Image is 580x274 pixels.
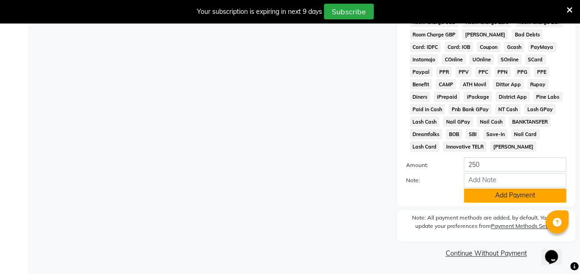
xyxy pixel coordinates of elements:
span: Pnb Bank GPay [448,104,491,114]
span: Save-In [483,129,508,139]
span: SBI [466,129,479,139]
span: Diners [410,91,431,102]
span: [PERSON_NAME] [490,141,536,152]
span: Bad Debts [512,29,543,40]
button: Subscribe [324,4,374,19]
span: Card: IOB [444,42,473,52]
span: Pine Labs [533,91,562,102]
span: COnline [442,54,466,65]
span: Dreamfolks [410,129,442,139]
span: CAMP [436,79,456,89]
button: Add Payment [464,188,566,203]
span: Nail Cash [477,116,505,127]
span: Benefit [410,79,432,89]
span: iPackage [464,91,492,102]
span: ATH Movil [460,79,489,89]
span: District App [496,91,530,102]
span: Instamojo [410,54,438,65]
span: UOnline [469,54,494,65]
span: BANKTANSFER [509,116,550,127]
span: Card: IDFC [410,42,441,52]
span: Paypal [410,66,433,77]
span: Nail Card [511,129,540,139]
span: PPV [455,66,472,77]
span: Rupay [527,79,549,89]
span: PPR [436,66,452,77]
span: PPG [514,66,531,77]
span: Gcash [504,42,524,52]
span: PayMaya [528,42,556,52]
a: Continue Without Payment [399,249,574,258]
input: Add Note [464,173,566,187]
span: Coupon [477,42,500,52]
label: Payment Methods Setting [491,222,557,230]
span: PPC [475,66,491,77]
span: NT Cash [495,104,520,114]
iframe: chat widget [541,237,571,265]
span: Dittor App [493,79,524,89]
span: Room Charge GBP [410,29,459,40]
span: Nail GPay [443,116,473,127]
span: SOnline [497,54,521,65]
label: Note: All payment methods are added, by default. You can update your preferences from [406,214,566,234]
span: Lash GPay [524,104,556,114]
span: [PERSON_NAME] [462,29,508,40]
label: Note: [399,176,457,185]
span: Innovative TELR [443,141,486,152]
span: Lash Card [410,141,440,152]
span: BOB [446,129,462,139]
span: Lash Cash [410,116,440,127]
span: iPrepaid [434,91,460,102]
span: PPE [534,66,549,77]
input: Amount [464,157,566,172]
span: SCard [525,54,546,65]
span: PPN [495,66,511,77]
div: Your subscription is expiring in next 9 days [197,7,322,17]
span: Paid in Cash [410,104,445,114]
label: Amount: [399,161,457,169]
